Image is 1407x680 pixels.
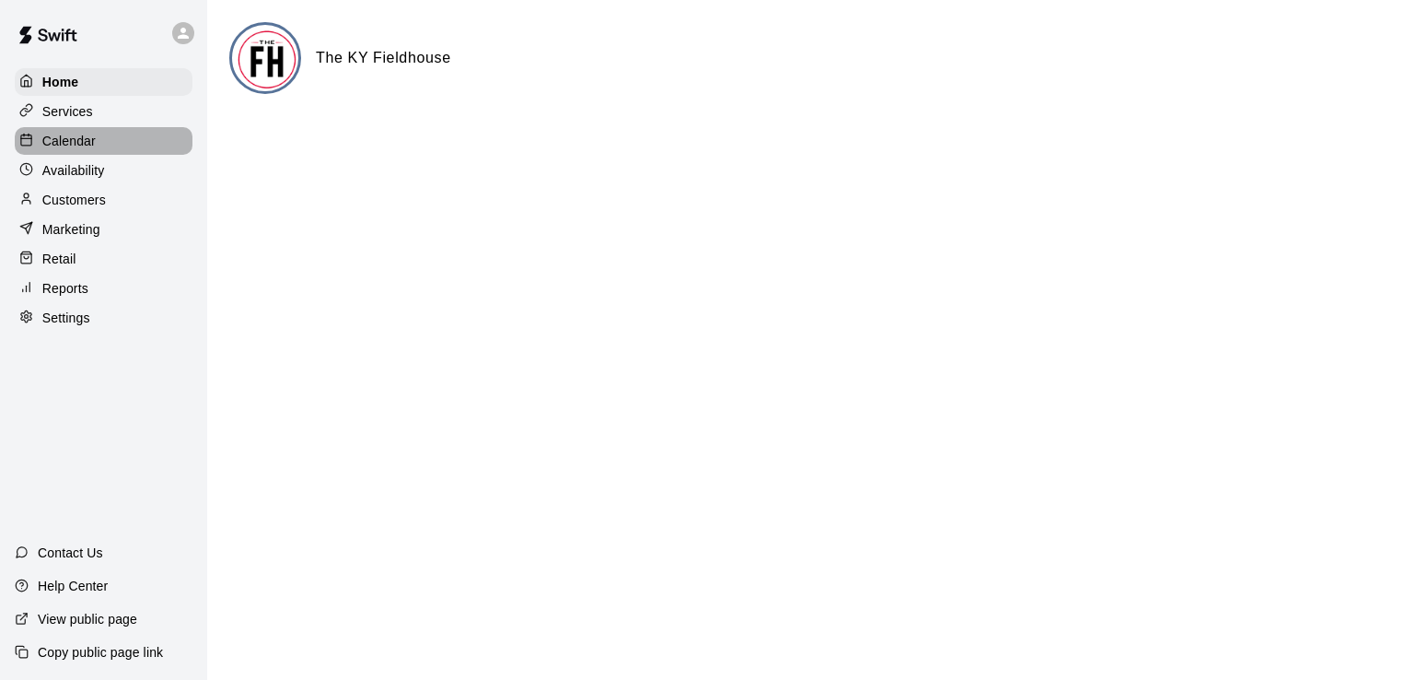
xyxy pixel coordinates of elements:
[15,127,192,155] a: Calendar
[42,279,88,298] p: Reports
[15,304,192,332] a: Settings
[42,102,93,121] p: Services
[42,191,106,209] p: Customers
[15,68,192,96] a: Home
[15,275,192,302] a: Reports
[15,157,192,184] a: Availability
[15,216,192,243] a: Marketing
[38,643,163,662] p: Copy public page link
[42,73,79,91] p: Home
[42,250,76,268] p: Retail
[15,98,192,125] a: Services
[42,161,105,180] p: Availability
[42,309,90,327] p: Settings
[15,186,192,214] a: Customers
[232,25,301,94] img: The KY Fieldhouse logo
[38,610,137,628] p: View public page
[15,245,192,273] a: Retail
[38,544,103,562] p: Contact Us
[42,132,96,150] p: Calendar
[42,220,100,239] p: Marketing
[316,46,451,70] h6: The KY Fieldhouse
[38,577,108,595] p: Help Center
